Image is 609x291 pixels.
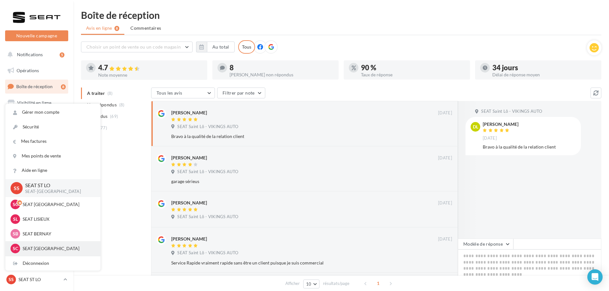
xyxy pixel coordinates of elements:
button: Filtrer par note [217,88,265,98]
a: Campagnes DataOnDemand [4,197,70,216]
span: [DATE] [438,200,452,206]
div: [PERSON_NAME] [483,122,518,126]
span: Commentaires [130,25,161,31]
span: SL [13,216,18,222]
div: 5 [60,52,64,57]
a: Médiathèque [4,144,70,157]
span: Boîte de réception [16,84,53,89]
span: Opérations [17,68,39,73]
span: Afficher [285,280,300,287]
p: SEAT ST LO [18,276,61,283]
p: SEAT [GEOGRAPHIC_DATA] [23,245,93,252]
span: [DATE] [438,155,452,161]
a: Sécurité [5,120,100,134]
a: Campagnes [4,112,70,126]
p: SEAT-[GEOGRAPHIC_DATA] [25,189,90,195]
div: Service Rapide vraiment rapide sans être un client puisque je suis commercial [171,260,411,266]
a: Mes points de vente [5,149,100,163]
p: SEAT LISIEUX [23,216,93,222]
button: Modèle de réponse [458,239,513,249]
span: SEAT Saint Lô - VIKINGS AUTO [177,124,238,130]
a: PLV et print personnalisable [4,175,70,194]
span: (8) [119,102,125,107]
span: 10 [306,281,312,287]
span: SB [13,231,18,237]
button: Au total [196,42,235,52]
span: Tous les avis [157,90,182,96]
span: [DATE] [438,236,452,242]
div: [PERSON_NAME] non répondus [230,73,334,77]
span: SS [9,276,14,283]
button: Tous les avis [151,88,215,98]
a: Calendrier [4,160,70,173]
div: Taux de réponse [361,73,465,77]
div: Tous [238,40,255,54]
span: SS [14,184,19,192]
div: [PERSON_NAME] [171,110,207,116]
span: SC [13,201,18,208]
div: Déconnexion [5,256,100,271]
span: (69) [110,114,118,119]
a: Mes factures [5,134,100,149]
a: SS SEAT ST LO [5,273,68,286]
span: DL [473,124,478,130]
span: Visibilité en ligne [17,100,51,105]
button: Au total [207,42,235,52]
a: Gérer mon compte [5,105,100,119]
span: Notifications [17,52,43,57]
span: SEAT Saint Lô - VIKINGS AUTO [481,109,542,114]
p: SEAT BERNAY [23,231,93,237]
span: SEAT Saint Lô - VIKINGS AUTO [177,214,238,220]
span: Non répondus [87,102,117,108]
a: Aide en ligne [5,163,100,178]
p: SEAT [GEOGRAPHIC_DATA] [23,201,93,208]
button: Choisir un point de vente ou un code magasin [81,42,193,52]
button: 10 [303,280,319,288]
a: Visibilité en ligne [4,96,70,110]
span: (77) [99,125,107,130]
div: 4.7 [98,64,202,72]
div: [PERSON_NAME] [171,236,207,242]
div: 8 [230,64,334,71]
span: [DATE] [438,110,452,116]
div: garage sérieus [171,178,411,185]
div: Boîte de réception [81,10,601,20]
a: Boîte de réception8 [4,80,70,93]
div: Bravo à la qualité de la relation client [171,133,411,140]
span: résultats/page [323,280,349,287]
div: [PERSON_NAME] [171,200,207,206]
span: SC [13,245,18,252]
div: Délai de réponse moyen [492,73,596,77]
span: [DATE] [483,135,497,141]
span: 1 [373,278,383,288]
div: 90 % [361,64,465,71]
div: Open Intercom Messenger [587,269,603,285]
span: SEAT Saint Lô - VIKINGS AUTO [177,250,238,256]
div: 8 [61,84,66,89]
div: 34 jours [492,64,596,71]
a: Contacts [4,128,70,141]
div: [PERSON_NAME] [171,155,207,161]
span: Choisir un point de vente ou un code magasin [86,44,181,50]
a: Opérations [4,64,70,77]
div: Bravo à la qualité de la relation client [483,144,576,150]
button: Nouvelle campagne [5,30,68,41]
span: SEAT Saint Lô - VIKINGS AUTO [177,169,238,175]
div: Note moyenne [98,73,202,77]
button: Notifications 5 [4,48,67,61]
p: SEAT ST LO [25,182,90,189]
